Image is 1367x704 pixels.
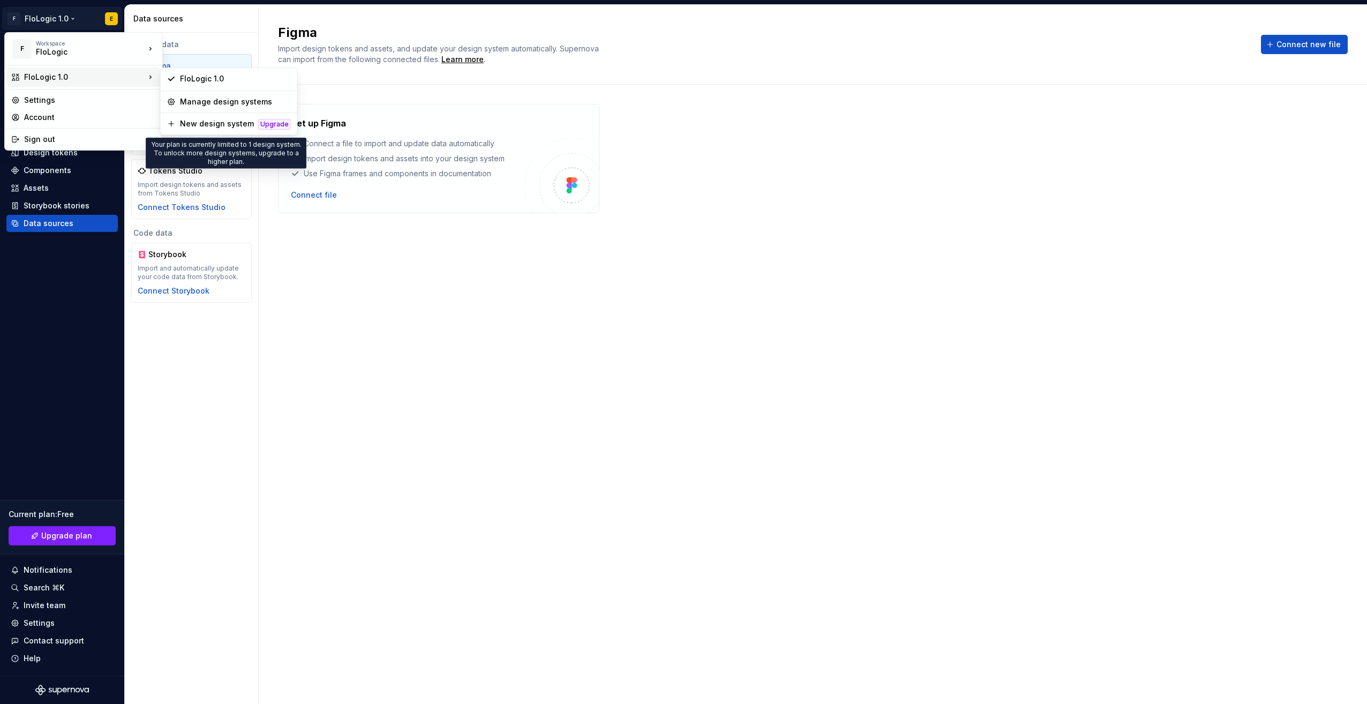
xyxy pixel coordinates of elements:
[36,40,145,47] div: Workspace
[180,73,291,84] div: FloLogic 1.0
[12,39,32,58] div: F
[36,47,127,57] div: FloLogic
[180,118,254,129] div: New design system
[24,134,156,145] div: Sign out
[24,95,156,106] div: Settings
[24,112,156,123] div: Account
[24,72,145,83] div: FloLogic 1.0
[180,96,291,107] div: Manage design systems
[258,119,291,130] div: Upgrade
